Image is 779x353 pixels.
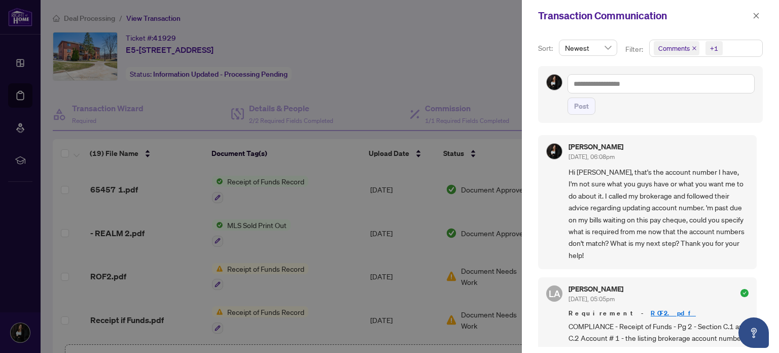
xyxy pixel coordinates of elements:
p: Sort: [538,43,555,54]
p: Filter: [625,44,645,55]
span: Comments [658,43,690,53]
img: Profile Icon [547,144,562,159]
button: Post [568,98,595,115]
a: ROF2.pdf [651,309,696,317]
div: +1 [710,43,718,53]
span: LA [549,286,560,301]
span: close [753,12,760,19]
span: close [692,46,697,51]
h5: [PERSON_NAME] [569,285,623,293]
span: Comments [654,41,699,55]
span: check-circle [740,289,749,297]
h5: [PERSON_NAME] [569,143,623,150]
button: Open asap [738,317,769,348]
span: Requirement - [569,308,749,318]
span: [DATE], 06:08pm [569,153,615,161]
span: [DATE], 05:05pm [569,295,615,303]
img: Profile Icon [547,75,562,90]
div: Transaction Communication [538,8,750,23]
span: Hi [PERSON_NAME], that's the account number I have, I'm not sure what you guys have or what you w... [569,166,749,261]
span: Newest [565,40,611,55]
